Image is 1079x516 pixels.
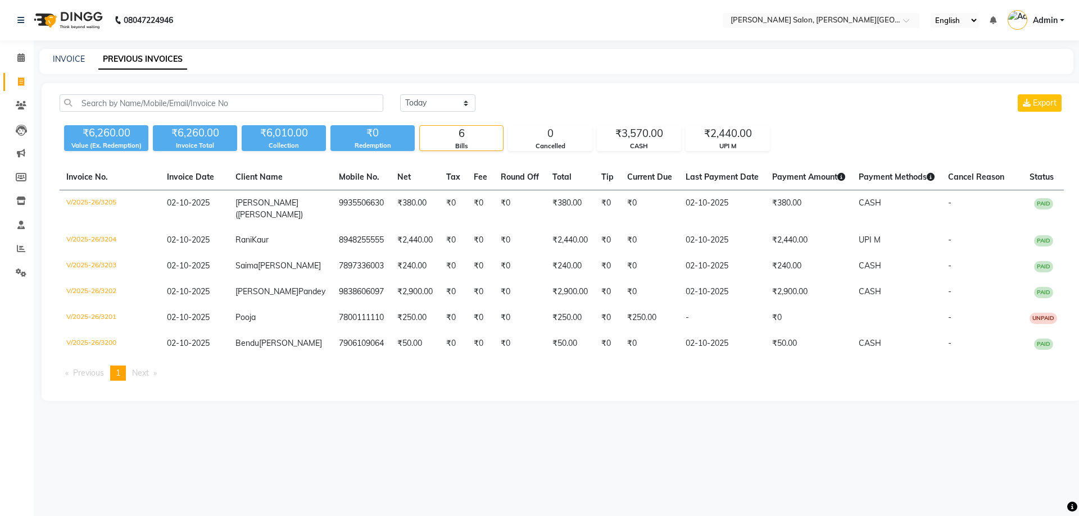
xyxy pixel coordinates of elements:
td: ₹0 [595,253,620,279]
span: 02-10-2025 [167,235,210,245]
div: Cancelled [509,141,592,151]
td: ₹380.00 [546,190,595,228]
span: 1 [116,368,120,378]
td: ₹0 [494,190,546,228]
nav: Pagination [60,366,1064,381]
span: Payment Amount [772,172,845,182]
div: Collection [242,141,326,150]
span: 02-10-2025 [167,286,210,296]
td: ₹50.00 [391,331,439,357]
button: Export [1018,94,1062,112]
td: ₹0 [595,305,620,331]
span: Export [1033,98,1057,108]
td: V/2025-26/3205 [60,190,160,228]
td: 02-10-2025 [679,227,765,253]
td: 9838606097 [332,279,391,305]
td: ₹2,900.00 [391,279,439,305]
td: ₹0 [439,253,467,279]
td: ₹2,900.00 [546,279,595,305]
td: ₹2,440.00 [546,227,595,253]
td: ₹250.00 [391,305,439,331]
td: V/2025-26/3203 [60,253,160,279]
td: 02-10-2025 [679,331,765,357]
td: ₹0 [494,279,546,305]
td: ₹240.00 [765,253,852,279]
span: PAID [1034,198,1053,209]
td: ₹0 [439,305,467,331]
td: 02-10-2025 [679,253,765,279]
td: ₹0 [595,190,620,228]
td: ₹0 [467,331,494,357]
span: Tax [446,172,460,182]
td: ₹0 [439,227,467,253]
td: ₹0 [620,253,679,279]
td: 02-10-2025 [679,190,765,228]
span: Pooja [235,312,256,322]
td: ₹0 [620,190,679,228]
span: [PERSON_NAME] [235,286,298,296]
span: - [948,286,951,296]
td: ₹0 [595,227,620,253]
div: 0 [509,126,592,141]
td: ₹0 [467,190,494,228]
td: ₹0 [494,253,546,279]
span: - [948,261,951,271]
a: INVOICE [53,54,85,64]
td: V/2025-26/3202 [60,279,160,305]
span: 02-10-2025 [167,338,210,348]
td: ₹250.00 [620,305,679,331]
span: CASH [859,286,881,296]
td: ₹0 [467,253,494,279]
td: ₹0 [494,305,546,331]
span: Round Off [501,172,539,182]
td: ₹2,900.00 [765,279,852,305]
span: CASH [859,198,881,208]
div: CASH [597,141,681,151]
td: ₹0 [467,227,494,253]
span: CASH [859,261,881,271]
td: ₹0 [595,331,620,357]
td: ₹0 [439,279,467,305]
span: PAID [1034,339,1053,350]
img: Admin [1008,10,1027,30]
b: 08047224946 [124,4,173,36]
span: - [948,235,951,245]
div: UPI M [686,141,769,151]
span: - [948,198,951,208]
td: ₹0 [620,227,679,253]
span: Last Payment Date [686,172,759,182]
span: PAID [1034,261,1053,272]
span: Pandey [298,286,325,296]
div: Invoice Total [153,141,237,150]
td: V/2025-26/3204 [60,227,160,253]
td: ₹0 [620,279,679,305]
div: ₹0 [330,125,415,141]
span: PAID [1034,287,1053,298]
td: 8948255555 [332,227,391,253]
span: CASH [859,338,881,348]
td: ₹0 [467,305,494,331]
span: [PERSON_NAME] ([PERSON_NAME]) [235,198,303,220]
span: Mobile No. [339,172,379,182]
td: ₹0 [595,279,620,305]
span: Admin [1033,15,1058,26]
span: Next [132,368,149,378]
a: PREVIOUS INVOICES [98,49,187,70]
td: ₹240.00 [391,253,439,279]
td: ₹0 [494,331,546,357]
span: Bendu [235,338,259,348]
div: ₹3,570.00 [597,126,681,141]
span: 02-10-2025 [167,198,210,208]
span: Previous [73,368,104,378]
span: 02-10-2025 [167,261,210,271]
td: ₹0 [620,331,679,357]
span: - [948,338,951,348]
span: Net [397,172,411,182]
td: 7800111110 [332,305,391,331]
div: Redemption [330,141,415,150]
div: ₹2,440.00 [686,126,769,141]
td: V/2025-26/3200 [60,331,160,357]
td: ₹380.00 [765,190,852,228]
td: V/2025-26/3201 [60,305,160,331]
td: 02-10-2025 [679,279,765,305]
